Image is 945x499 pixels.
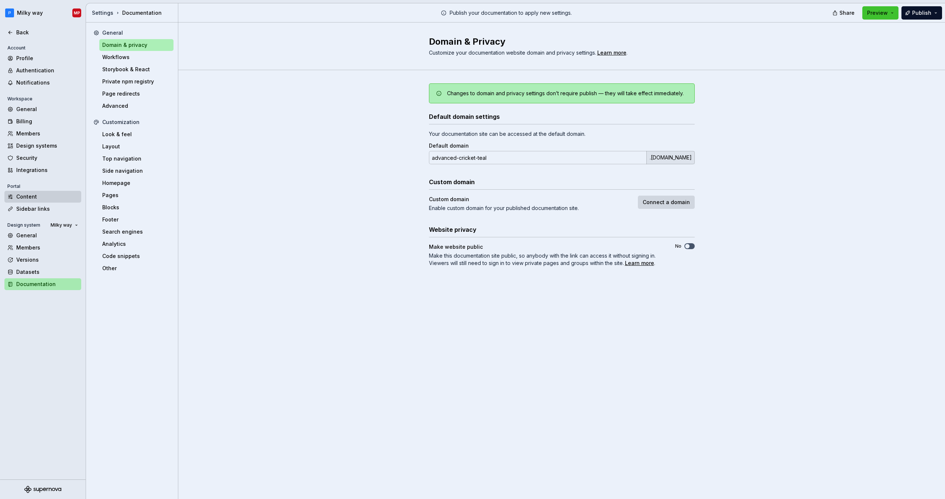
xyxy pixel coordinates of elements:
[24,486,61,493] a: Supernova Logo
[4,230,81,241] a: General
[16,118,78,125] div: Billing
[429,243,662,251] div: Make website public
[102,41,171,49] div: Domain & privacy
[16,256,78,264] div: Versions
[429,225,477,234] h3: Website privacy
[99,141,173,152] a: Layout
[16,79,78,86] div: Notifications
[102,228,171,235] div: Search engines
[901,6,942,20] button: Publish
[16,154,78,162] div: Security
[99,202,173,213] a: Blocks
[646,151,695,164] div: .[DOMAIN_NAME]
[16,166,78,174] div: Integrations
[16,193,78,200] div: Content
[102,78,171,85] div: Private npm registry
[16,281,78,288] div: Documentation
[4,164,81,176] a: Integrations
[99,226,173,238] a: Search engines
[102,131,171,138] div: Look & feel
[102,143,171,150] div: Layout
[596,50,628,56] span: .
[102,90,171,97] div: Page redirects
[99,100,173,112] a: Advanced
[4,140,81,152] a: Design systems
[102,54,171,61] div: Workflows
[429,204,633,212] div: Enable custom domain for your published documentation site.
[16,130,78,137] div: Members
[4,27,81,38] a: Back
[4,254,81,266] a: Versions
[16,232,78,239] div: General
[4,152,81,164] a: Security
[102,118,171,126] div: Customization
[102,252,171,260] div: Code snippets
[102,192,171,199] div: Pages
[99,238,173,250] a: Analytics
[429,49,596,56] span: Customize your documentation website domain and privacy settings.
[4,77,81,89] a: Notifications
[4,103,81,115] a: General
[92,9,113,17] div: Settings
[4,221,43,230] div: Design system
[867,9,888,17] span: Preview
[74,10,80,16] div: MP
[16,67,78,74] div: Authentication
[92,9,175,17] div: Documentation
[829,6,859,20] button: Share
[4,242,81,254] a: Members
[99,262,173,274] a: Other
[17,9,43,17] div: Milky way
[102,102,171,110] div: Advanced
[4,191,81,203] a: Content
[99,128,173,140] a: Look & feel
[912,9,931,17] span: Publish
[4,128,81,140] a: Members
[102,179,171,187] div: Homepage
[4,116,81,127] a: Billing
[4,65,81,76] a: Authentication
[4,52,81,64] a: Profile
[429,252,662,267] span: .
[16,55,78,62] div: Profile
[16,205,78,213] div: Sidebar links
[429,252,656,266] span: Make this documentation site public, so anybody with the link can access it without signing in. V...
[625,259,654,267] a: Learn more
[597,49,626,56] a: Learn more
[99,76,173,87] a: Private npm registry
[51,222,72,228] span: Milky way
[16,244,78,251] div: Members
[429,196,633,203] div: Custom domain
[429,36,686,48] h2: Domain & Privacy
[99,177,173,189] a: Homepage
[4,94,35,103] div: Workspace
[643,199,690,206] span: Connect a domain
[99,39,173,51] a: Domain & privacy
[99,88,173,100] a: Page redirects
[862,6,898,20] button: Preview
[4,278,81,290] a: Documentation
[429,142,469,149] label: Default domain
[99,165,173,177] a: Side navigation
[5,8,14,17] img: c97f65f9-ff88-476c-bb7c-05e86b525b5e.png
[102,265,171,272] div: Other
[16,268,78,276] div: Datasets
[16,29,78,36] div: Back
[638,196,695,209] button: Connect a domain
[102,66,171,73] div: Storybook & React
[99,250,173,262] a: Code snippets
[102,155,171,162] div: Top navigation
[4,182,23,191] div: Portal
[99,189,173,201] a: Pages
[429,112,500,121] h3: Default domain settings
[675,243,681,249] label: No
[99,51,173,63] a: Workflows
[4,203,81,215] a: Sidebar links
[1,5,84,21] button: Milky wayMP
[102,204,171,211] div: Blocks
[99,214,173,226] a: Footer
[429,178,475,186] h3: Custom domain
[450,9,572,17] p: Publish your documentation to apply new settings.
